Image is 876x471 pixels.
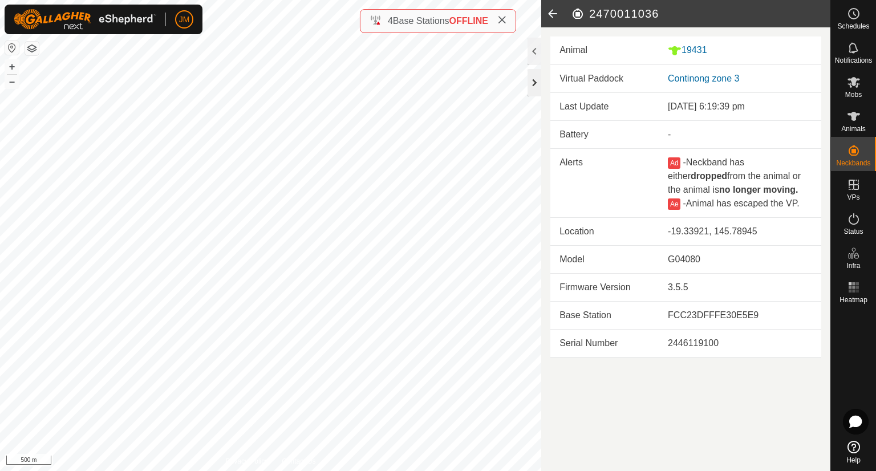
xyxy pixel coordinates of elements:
button: Reset Map [5,41,19,55]
button: – [5,75,19,88]
span: 4 [388,16,393,26]
span: Heatmap [839,297,867,303]
td: Firmware Version [550,273,659,301]
span: Neckbands [836,160,870,167]
a: Privacy Policy [226,456,269,466]
button: Map Layers [25,42,39,55]
td: Serial Number [550,329,659,357]
td: Virtual Paddock [550,65,659,93]
div: -19.33921, 145.78945 [668,225,812,238]
div: [DATE] 6:19:39 pm [668,100,812,113]
span: Animals [841,125,866,132]
span: Infra [846,262,860,269]
td: Model [550,245,659,273]
span: - [683,157,686,167]
b: dropped [691,171,727,181]
b: no longer moving. [719,185,798,194]
span: OFFLINE [449,16,488,26]
td: Location [550,217,659,245]
td: Alerts [550,148,659,217]
span: Notifications [835,57,872,64]
span: Schedules [837,23,869,30]
img: Gallagher Logo [14,9,156,30]
button: Ad [668,157,680,169]
button: Ae [668,198,680,210]
span: Mobs [845,91,862,98]
div: 3.5.5 [668,281,812,294]
td: Base Station [550,301,659,329]
span: VPs [847,194,859,201]
span: - [683,198,686,208]
td: Battery [550,120,659,148]
div: 2446119100 [668,336,812,350]
div: FCC23DFFFE30E5E9 [668,308,812,322]
span: Neckband has either from the animal or the animal is [668,157,801,194]
a: Continong zone 3 [668,74,739,83]
span: Status [843,228,863,235]
td: Animal [550,36,659,64]
h2: 2470011036 [571,7,830,21]
button: + [5,60,19,74]
div: 19431 [668,43,812,58]
a: Contact Us [282,456,315,466]
span: JM [179,14,190,26]
a: Help [831,436,876,468]
span: Animal has escaped the VP. [686,198,800,208]
span: Help [846,457,861,464]
div: - [668,128,812,141]
span: Base Stations [393,16,449,26]
td: Last Update [550,93,659,121]
div: G04080 [668,253,812,266]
